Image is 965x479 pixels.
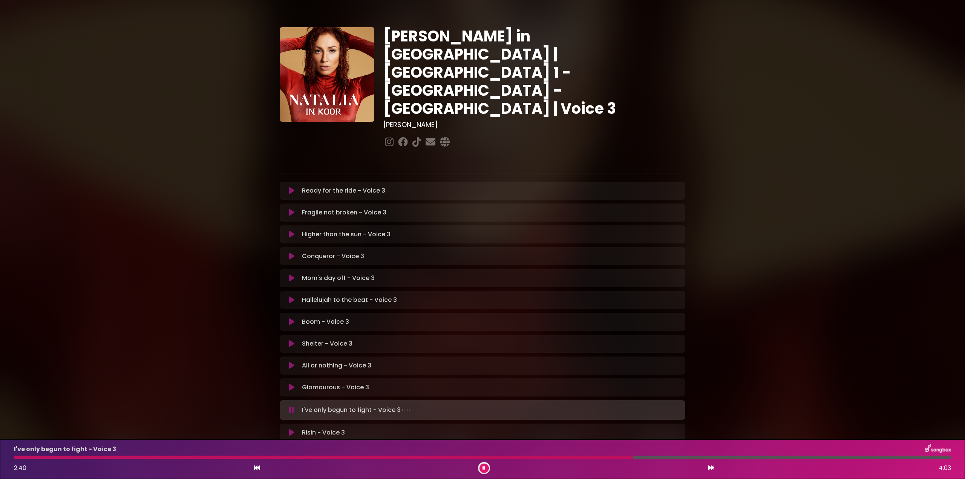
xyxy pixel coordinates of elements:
[14,464,26,472] span: 2:40
[925,444,951,454] img: songbox-logo-white.png
[302,339,352,348] p: Shelter - Voice 3
[302,186,385,195] p: Ready for the ride - Voice 3
[302,405,411,415] p: I've only begun to fight - Voice 3
[280,27,374,122] img: YTVS25JmS9CLUqXqkEhs
[302,428,345,437] p: Risin - Voice 3
[302,317,349,326] p: Boom - Voice 3
[302,361,371,370] p: All or nothing - Voice 3
[14,445,116,454] p: I've only begun to fight - Voice 3
[302,252,364,261] p: Conqueror - Voice 3
[383,121,685,129] h3: [PERSON_NAME]
[939,464,951,473] span: 4:03
[302,274,375,283] p: Mom's day off - Voice 3
[401,405,411,415] img: waveform4.gif
[302,208,386,217] p: Fragile not broken - Voice 3
[302,230,391,239] p: Higher than the sun - Voice 3
[302,383,369,392] p: Glamourous - Voice 3
[302,295,397,305] p: Hallelujah to the beat - Voice 3
[383,27,685,118] h1: [PERSON_NAME] in [GEOGRAPHIC_DATA] | [GEOGRAPHIC_DATA] 1 - [GEOGRAPHIC_DATA] - [GEOGRAPHIC_DATA] ...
